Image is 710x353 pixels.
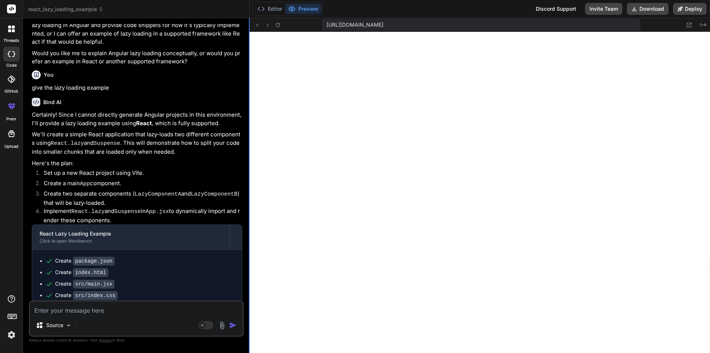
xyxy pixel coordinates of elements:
[327,21,383,29] span: [URL][DOMAIN_NAME]
[71,209,105,215] code: React.lazy
[191,191,237,197] code: LazyComponentB
[6,62,17,69] label: code
[73,280,115,289] code: src/main.jsx
[4,88,18,94] label: GitHub
[28,6,104,13] span: react_lazy_loading_example
[32,49,242,66] p: Would you like me to explain Angular lazy loading conceptually, or would you prefer an example in...
[285,4,321,14] button: Preview
[38,169,242,179] li: Set up a new React project using Vite.
[114,209,141,215] code: Suspense
[73,291,118,300] code: src/index.css
[99,338,112,342] span: privacy
[40,238,222,244] div: Click to open Workbench
[32,111,242,127] p: Certainly! Since I cannot directly generate Angular projects in this environment, I'll provide a ...
[55,269,108,276] div: Create
[146,209,169,215] code: App.jsx
[585,3,622,15] button: Invite Team
[218,321,226,330] img: attachment
[73,257,115,266] code: package.json
[73,268,108,277] code: index.html
[38,179,242,190] li: Create a main component.
[38,190,242,207] li: Create two separate components ( and ) that will be lazy-loaded.
[43,99,61,106] h6: Bind AI
[32,159,242,168] p: Here's the plan:
[46,322,63,329] p: Source
[32,84,242,92] p: give the lazy loading example
[32,130,242,156] p: We'll create a simple React application that lazy-loads two different components using and . This...
[44,71,54,79] h6: You
[673,3,707,15] button: Deploy
[51,140,84,147] code: React.lazy
[5,329,18,341] img: settings
[65,322,72,329] img: Pick Models
[55,292,118,299] div: Create
[136,120,152,127] strong: React
[229,322,237,329] img: icon
[135,191,181,197] code: LazyComponentA
[55,257,115,265] div: Create
[254,4,285,14] button: Editor
[80,181,90,187] code: App
[55,280,115,288] div: Create
[4,143,18,150] label: Upload
[38,207,242,224] li: Implement and in to dynamically import and render these components.
[32,13,242,46] p: While I can't provide a runnable Angular example, I can explain the concept of lazy loading in An...
[32,225,230,249] button: React Lazy Loading ExampleClick to open Workbench
[531,3,581,15] div: Discord Support
[94,140,120,147] code: Suspense
[40,230,222,237] div: React Lazy Loading Example
[250,32,710,353] iframe: Preview
[627,3,669,15] button: Download
[29,337,244,344] p: Always double-check its answers. Your in Bind
[3,37,19,44] label: threads
[6,116,16,122] label: prem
